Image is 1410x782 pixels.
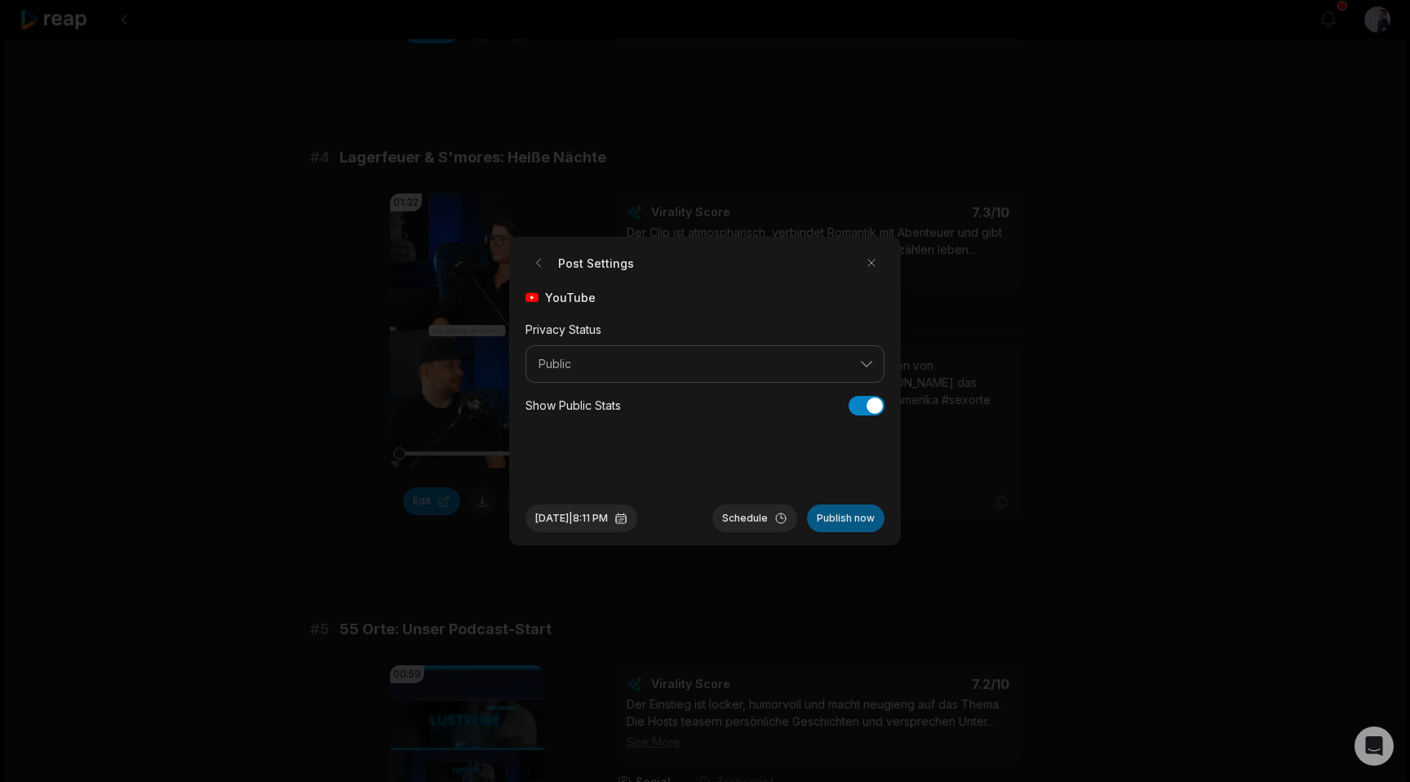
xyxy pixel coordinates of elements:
[545,289,596,306] span: YouTube
[525,397,621,414] div: Show Public Stats
[525,322,601,336] label: Privacy Status
[525,504,637,532] button: [DATE]|8:11 PM
[525,250,634,276] h2: Post Settings
[807,504,885,532] button: Publish now
[525,345,885,383] button: Public
[712,504,797,532] button: Schedule
[539,357,849,371] span: Public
